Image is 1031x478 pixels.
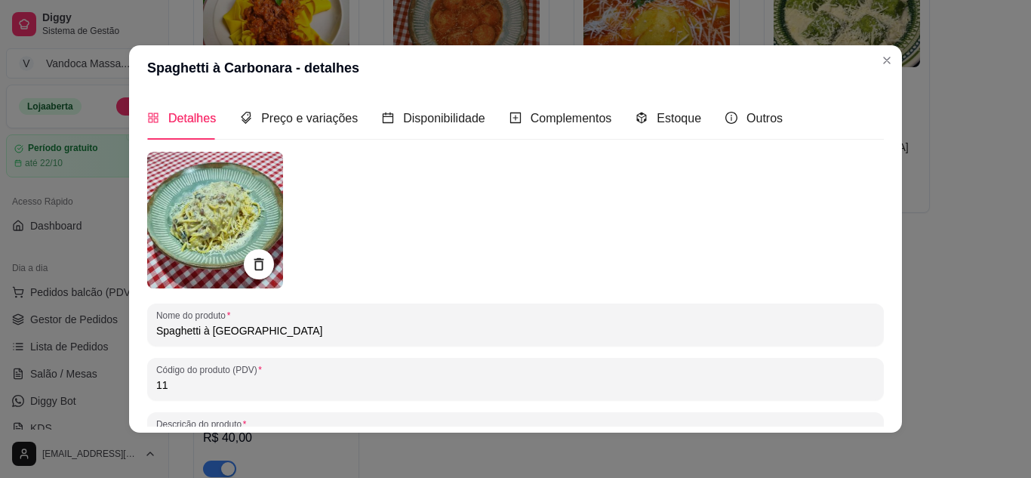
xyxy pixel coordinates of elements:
[156,363,267,376] label: Código do produto (PDV)
[382,112,394,124] span: calendar
[725,112,737,124] span: info-circle
[531,112,612,125] span: Complementos
[168,112,216,125] span: Detalhes
[147,112,159,124] span: appstore
[636,112,648,124] span: code-sandbox
[746,112,783,125] span: Outros
[156,418,251,430] label: Descrição do produto
[261,112,358,125] span: Preço e variações
[156,323,875,338] input: Nome do produto
[403,112,485,125] span: Disponibilidade
[509,112,522,124] span: plus-square
[240,112,252,124] span: tags
[147,152,283,288] img: produto
[129,45,902,91] header: Spaghetti à Carbonara - detalhes
[657,112,701,125] span: Estoque
[156,309,235,322] label: Nome do produto
[156,378,875,393] input: Código do produto (PDV)
[875,48,899,72] button: Close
